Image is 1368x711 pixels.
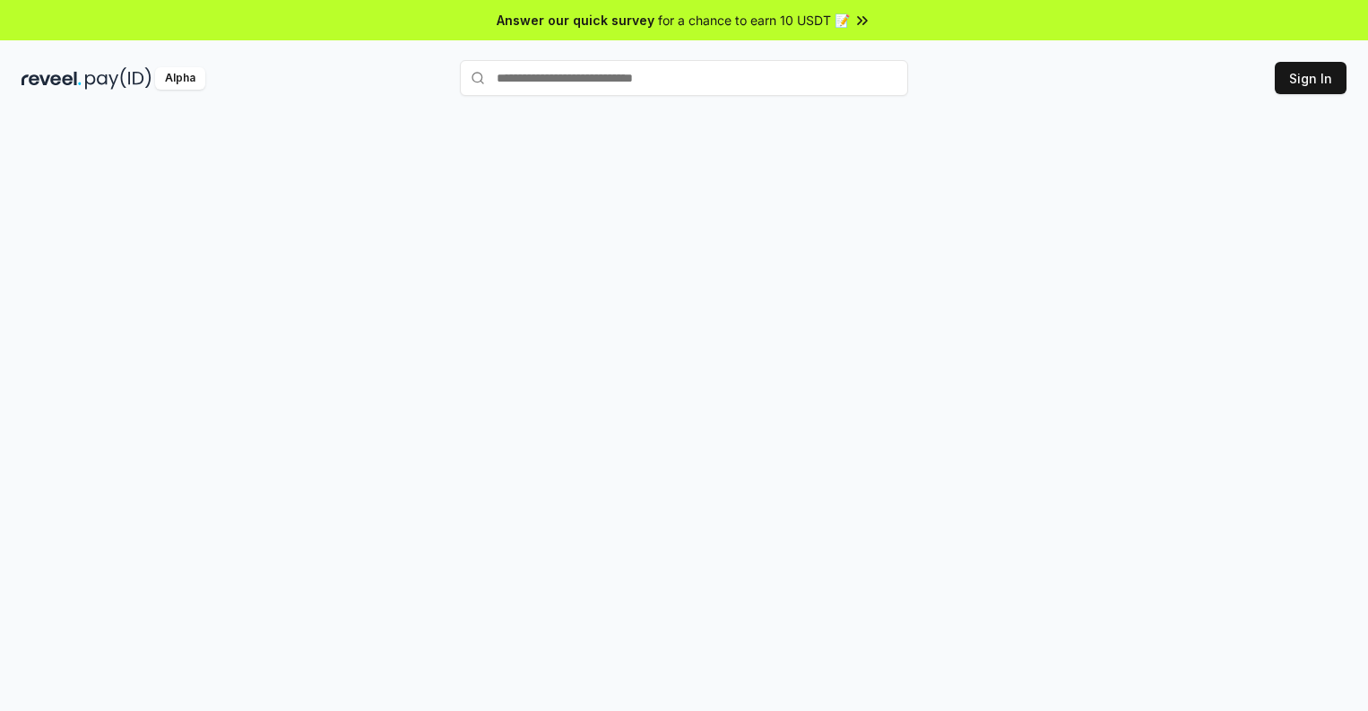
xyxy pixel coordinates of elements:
[658,11,850,30] span: for a chance to earn 10 USDT 📝
[1275,62,1346,94] button: Sign In
[497,11,654,30] span: Answer our quick survey
[155,67,205,90] div: Alpha
[22,67,82,90] img: reveel_dark
[85,67,152,90] img: pay_id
